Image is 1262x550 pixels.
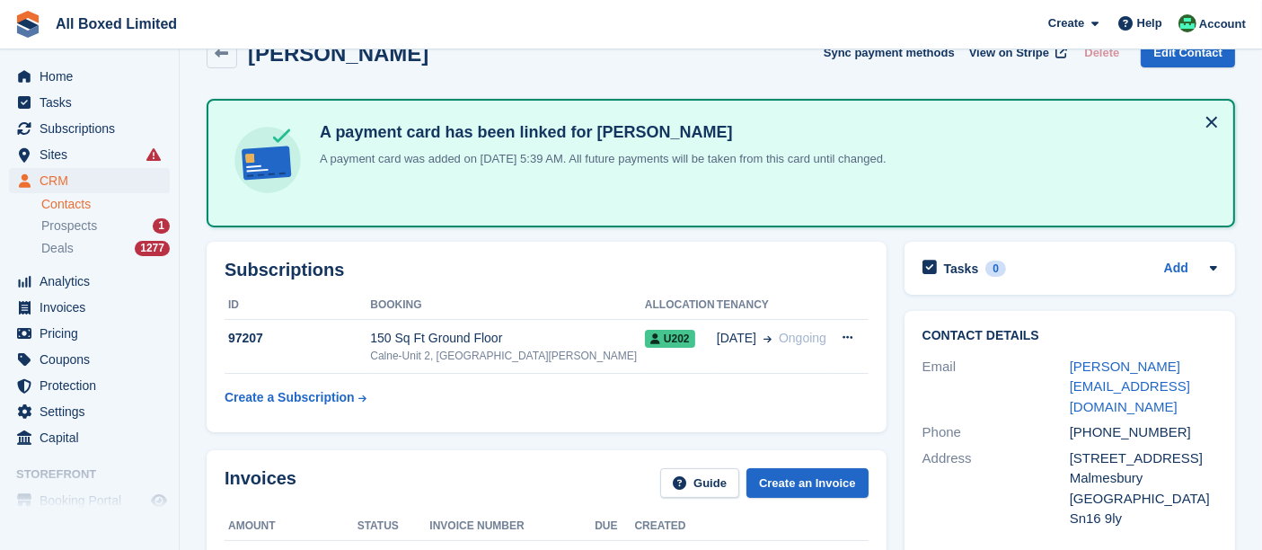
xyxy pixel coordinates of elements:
[595,512,634,541] th: Due
[225,329,370,348] div: 97207
[41,217,170,235] a: Prospects 1
[985,261,1006,277] div: 0
[370,291,645,320] th: Booking
[9,295,170,320] a: menu
[1141,38,1235,67] a: Edit Contact
[41,196,170,213] a: Contacts
[1070,422,1217,443] div: [PHONE_NUMBER]
[40,142,147,167] span: Sites
[225,291,370,320] th: ID
[1070,448,1217,469] div: [STREET_ADDRESS]
[1178,14,1196,32] img: Enquiries
[40,399,147,424] span: Settings
[1048,14,1084,32] span: Create
[40,425,147,450] span: Capital
[16,466,179,483] span: Storefront
[1070,509,1217,529] div: Sn16 9ly
[146,147,161,162] i: Smart entry sync failures have occurred
[962,38,1071,67] a: View on Stripe
[370,329,645,348] div: 150 Sq Ft Ground Floor
[429,512,595,541] th: Invoice number
[9,347,170,372] a: menu
[1164,259,1188,279] a: Add
[40,116,147,141] span: Subscriptions
[230,122,305,198] img: card-linked-ebf98d0992dc2aeb22e95c0e3c79077019eb2392cfd83c6a337811c24bc77127.svg
[9,425,170,450] a: menu
[922,422,1070,443] div: Phone
[1137,14,1162,32] span: Help
[40,373,147,398] span: Protection
[645,330,695,348] span: U202
[1070,489,1217,510] div: [GEOGRAPHIC_DATA]
[40,347,147,372] span: Coupons
[313,150,887,168] p: A payment card was added on [DATE] 5:39 AM. All future payments will be taken from this card unti...
[148,490,170,511] a: Preview store
[225,512,357,541] th: Amount
[40,295,147,320] span: Invoices
[225,260,869,280] h2: Subscriptions
[9,90,170,115] a: menu
[49,9,184,39] a: All Boxed Limited
[225,388,355,407] div: Create a Subscription
[225,468,296,498] h2: Invoices
[9,321,170,346] a: menu
[1070,359,1190,414] a: [PERSON_NAME][EMAIL_ADDRESS][DOMAIN_NAME]
[944,261,979,277] h2: Tasks
[922,357,1070,418] div: Email
[313,122,887,143] h4: A payment card has been linked for [PERSON_NAME]
[9,116,170,141] a: menu
[248,41,428,66] h2: [PERSON_NAME]
[1199,15,1246,33] span: Account
[370,348,645,364] div: Calne-Unit 2, [GEOGRAPHIC_DATA][PERSON_NAME]
[40,64,147,89] span: Home
[40,90,147,115] span: Tasks
[779,331,826,345] span: Ongoing
[9,373,170,398] a: menu
[41,239,170,258] a: Deals 1277
[717,329,756,348] span: [DATE]
[660,468,739,498] a: Guide
[717,291,830,320] th: Tenancy
[40,321,147,346] span: Pricing
[9,399,170,424] a: menu
[9,269,170,294] a: menu
[41,240,74,257] span: Deals
[14,11,41,38] img: stora-icon-8386f47178a22dfd0bd8f6a31ec36ba5ce8667c1dd55bd0f319d3a0aa187defe.svg
[225,381,366,414] a: Create a Subscription
[824,38,955,67] button: Sync payment methods
[969,44,1049,62] span: View on Stripe
[153,218,170,234] div: 1
[922,329,1217,343] h2: Contact Details
[645,291,717,320] th: Allocation
[41,217,97,235] span: Prospects
[9,168,170,193] a: menu
[357,512,430,541] th: Status
[135,241,170,256] div: 1277
[9,142,170,167] a: menu
[922,448,1070,529] div: Address
[9,64,170,89] a: menu
[40,168,147,193] span: CRM
[635,512,803,541] th: Created
[746,468,869,498] a: Create an Invoice
[40,269,147,294] span: Analytics
[40,488,147,513] span: Booking Portal
[1077,38,1126,67] button: Delete
[9,488,170,513] a: menu
[1070,468,1217,489] div: Malmesbury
